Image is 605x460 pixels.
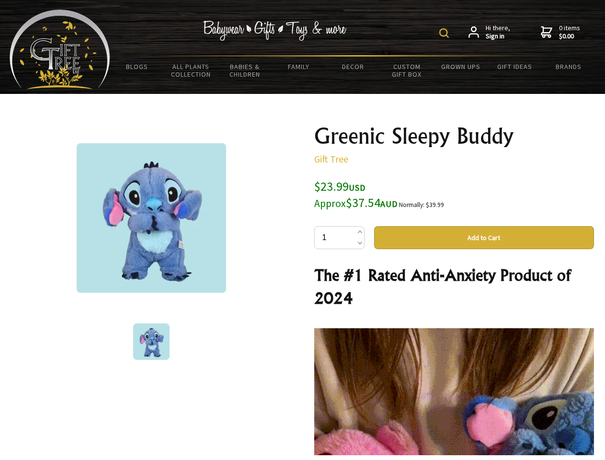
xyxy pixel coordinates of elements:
[164,57,218,84] a: All Plants Collection
[374,226,594,249] button: Add to Cart
[486,24,510,41] span: Hi there,
[203,21,347,41] img: Babywear - Gifts - Toys & more
[439,28,449,38] img: product search
[486,32,510,41] strong: Sign in
[542,57,596,77] a: Brands
[380,198,398,209] span: AUD
[559,23,580,41] span: 0 items
[77,143,226,293] img: Greenic Sleepy Buddy
[314,125,594,148] h1: Greenic Sleepy Buddy
[380,57,434,84] a: Custom Gift Box
[314,153,348,165] a: Gift Tree
[314,178,398,210] span: $23.99 $37.54
[272,57,326,77] a: Family
[133,323,170,360] img: Greenic Sleepy Buddy
[541,24,580,41] a: 0 items$0.00
[434,57,488,77] a: Grown Ups
[326,57,380,77] a: Decor
[349,182,365,193] span: USD
[399,201,444,209] small: Normally: $39.99
[10,10,110,89] img: Babyware - Gifts - Toys and more...
[488,57,542,77] a: Gift Ideas
[218,57,272,84] a: Babies & Children
[468,24,510,41] a: Hi there,Sign in
[314,197,346,210] small: Approx
[110,57,164,77] a: BLOGS
[314,265,571,308] strong: The #1 Rated Anti-Anxiety Product of 2024
[559,32,580,41] strong: $0.00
